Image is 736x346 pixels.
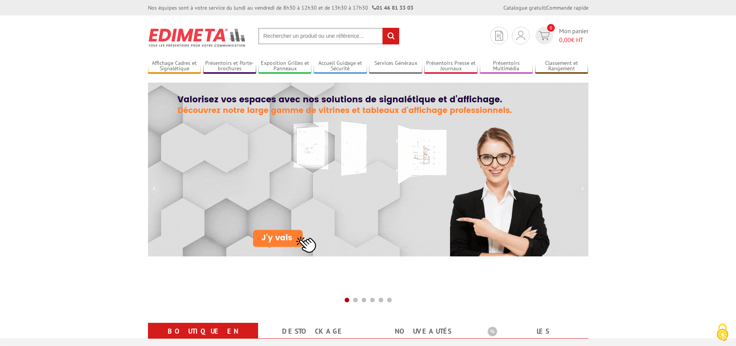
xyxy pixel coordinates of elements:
b: Les promotions [488,324,584,340]
span: Mon panier [559,27,588,44]
input: rechercher [382,28,399,44]
a: Services Généraux [369,60,422,73]
span: € HT [559,36,588,44]
a: Classement et Rangement [535,60,588,73]
img: devis rapide [517,31,525,40]
a: nouveautés [377,324,469,338]
a: Exposition Grilles et Panneaux [258,60,312,73]
span: 0,00 [559,36,571,44]
a: Accueil Guidage et Sécurité [314,60,367,73]
img: Cookies (fenêtre modale) [713,323,732,342]
div: Nos équipes sont à votre service du lundi au vendredi de 8h30 à 12h30 et de 13h30 à 17h30 [148,4,413,12]
img: devis rapide [539,31,550,40]
button: Cookies (fenêtre modale) [709,320,736,346]
img: Présentoir, panneau, stand - Edimeta - PLV, affichage, mobilier bureau, entreprise [148,23,246,52]
img: devis rapide [495,31,503,41]
span: 0 [547,24,555,32]
a: Catalogue gratuit [503,4,545,11]
a: Destockage [267,324,359,338]
div: | [503,4,588,12]
a: devis rapide 0 Mon panier 0,00€ HT [534,27,588,44]
a: Présentoirs et Porte-brochures [203,60,257,73]
input: Rechercher un produit ou une référence... [258,28,399,44]
a: Affichage Cadres et Signalétique [148,60,201,73]
strong: 01 46 81 33 03 [372,4,413,11]
a: Présentoirs Presse et Journaux [424,60,478,73]
a: Présentoirs Multimédia [480,60,533,73]
a: Commande rapide [546,4,588,11]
